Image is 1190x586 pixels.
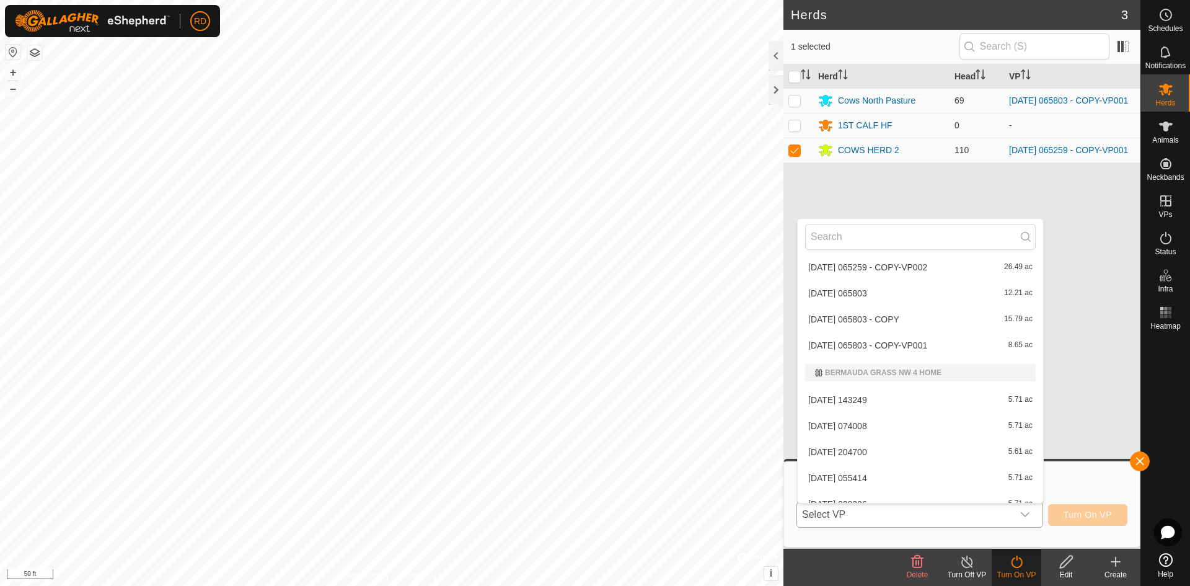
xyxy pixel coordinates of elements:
li: 2025-08-11 065803 - COPY [798,307,1043,332]
span: [DATE] 065803 - COPY-VP001 [808,341,927,350]
li: 2025-07-20 055414 [798,466,1043,491]
span: Herds [1155,99,1175,107]
input: Search (S) [959,33,1109,60]
span: [DATE] 074008 [808,422,867,430]
th: Head [950,64,1004,89]
div: Turn On VP [992,569,1041,580]
div: Turn Off VP [942,569,992,580]
th: Herd [813,64,950,89]
span: 26.49 ac [1004,263,1033,272]
span: [DATE] 065803 - COPY [808,315,899,324]
h2: Herds [791,7,1121,22]
a: Help [1141,548,1190,583]
span: 5.71 ac [1008,396,1033,404]
span: RD [194,15,206,28]
span: 5.71 ac [1008,474,1033,482]
span: [DATE] 220306 [808,500,867,508]
a: Contact Us [404,570,441,581]
button: Map Layers [27,45,42,60]
span: Status [1155,248,1176,255]
span: Turn On VP [1064,510,1112,520]
input: Search [805,224,1036,250]
li: 2025-08-11 065259 - COPY-VP002 [798,255,1043,280]
button: – [6,81,20,96]
span: Help [1158,570,1173,578]
span: [DATE] 204700 [808,448,867,456]
button: Reset Map [6,45,20,60]
span: 15.79 ac [1004,315,1033,324]
p-sorticon: Activate to sort [838,71,848,81]
span: 3 [1121,6,1128,24]
span: 110 [954,145,969,155]
span: 8.65 ac [1008,341,1033,350]
li: 2025-07-13 074008 [798,414,1043,438]
div: COWS HERD 2 [838,144,899,157]
span: Neckbands [1147,174,1184,181]
span: Delete [907,570,928,579]
span: 5.71 ac [1008,500,1033,508]
span: VPs [1158,211,1172,218]
button: Turn On VP [1048,504,1127,526]
span: 5.71 ac [1008,422,1033,430]
span: 0 [954,120,959,130]
div: Create [1091,569,1140,580]
li: 2025-08-11 065803 - COPY-VP001 [798,333,1043,358]
a: Privacy Policy [343,570,389,581]
a: [DATE] 065803 - COPY-VP001 [1009,95,1128,105]
button: + [6,65,20,80]
p-sorticon: Activate to sort [801,71,811,81]
li: 2025-07-18 204700 [798,440,1043,464]
li: 2025-07-20 220306 [798,492,1043,517]
span: Infra [1158,285,1173,293]
th: VP [1004,64,1140,89]
span: [DATE] 065259 - COPY-VP002 [808,263,927,272]
a: [DATE] 065259 - COPY-VP001 [1009,145,1128,155]
li: 2025-08-11 065803 [798,281,1043,306]
button: i [764,567,778,580]
span: 69 [954,95,964,105]
td: - [1004,113,1140,138]
div: dropdown trigger [1013,502,1038,527]
span: Schedules [1148,25,1183,32]
span: 12.21 ac [1004,289,1033,298]
img: Gallagher Logo [15,10,170,32]
p-sorticon: Activate to sort [1021,71,1031,81]
span: 1 selected [791,40,959,53]
div: Cows North Pasture [838,94,915,107]
p-sorticon: Activate to sort [976,71,985,81]
span: [DATE] 143249 [808,396,867,404]
span: 5.61 ac [1008,448,1033,456]
li: 2025-07-12 143249 [798,388,1043,412]
div: BERMAUDA GRASS NW 4 HOME [815,369,1026,376]
span: Heatmap [1150,322,1181,330]
div: 1ST CALF HF [838,119,892,132]
span: [DATE] 065803 [808,289,867,298]
div: Edit [1041,569,1091,580]
span: Animals [1152,136,1179,144]
span: i [770,568,772,579]
span: Select VP [797,502,1013,527]
span: [DATE] 055414 [808,474,867,482]
span: Notifications [1145,62,1186,69]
